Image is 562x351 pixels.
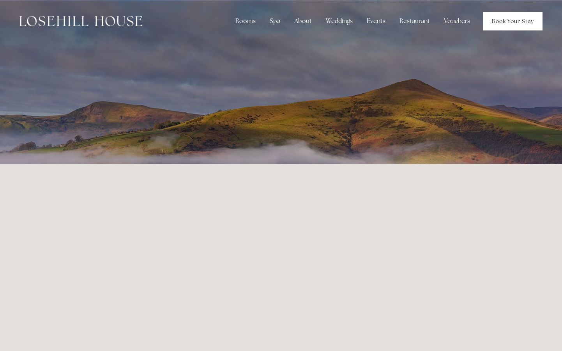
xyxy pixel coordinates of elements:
div: Rooms [229,13,262,29]
a: Vouchers [438,13,476,29]
div: About [288,13,318,29]
div: Spa [263,13,286,29]
a: Book Your Stay [483,12,543,30]
div: Events [361,13,392,29]
div: Restaurant [393,13,436,29]
img: Losehill House [19,16,142,26]
div: Weddings [320,13,359,29]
